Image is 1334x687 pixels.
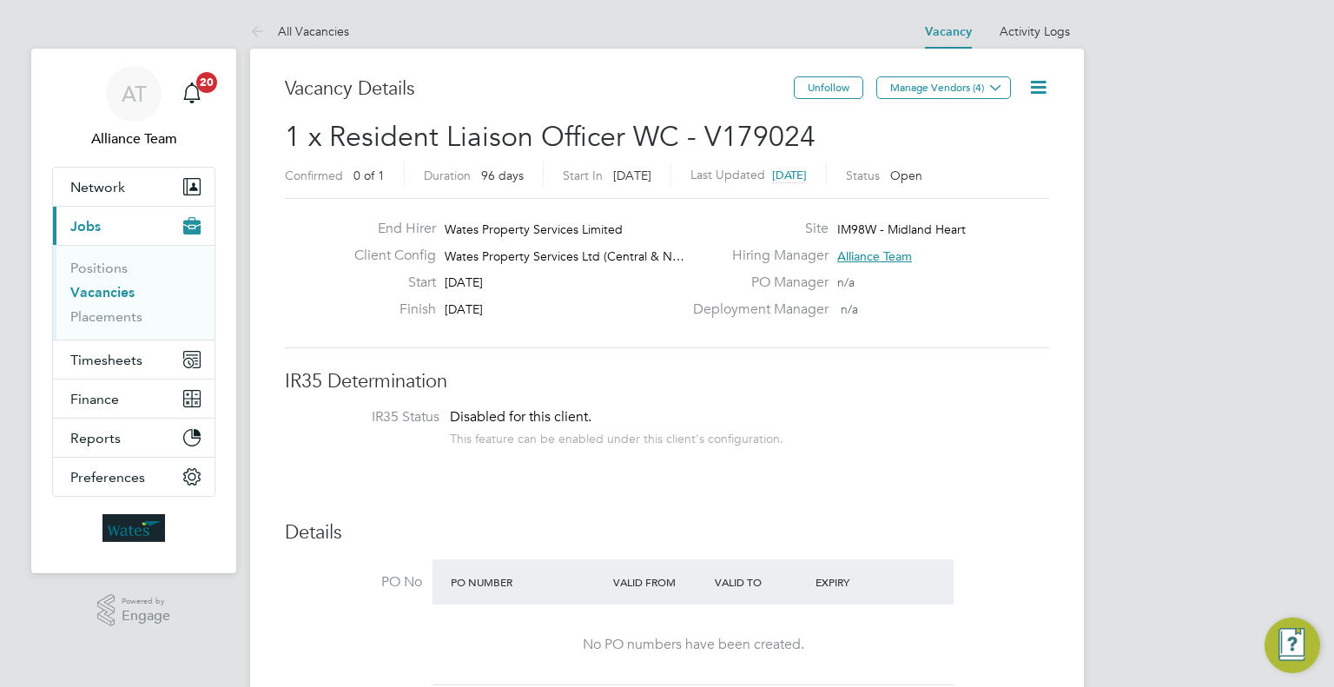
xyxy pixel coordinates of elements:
[424,168,471,183] label: Duration
[683,220,829,238] label: Site
[285,369,1049,394] h3: IR35 Determination
[445,274,483,290] span: [DATE]
[52,514,215,542] a: Go to home page
[175,66,209,122] a: 20
[353,168,385,183] span: 0 of 1
[450,408,591,426] span: Disabled for this client.
[53,458,215,496] button: Preferences
[70,430,121,446] span: Reports
[53,380,215,418] button: Finance
[690,167,765,182] label: Last Updated
[340,301,436,319] label: Finish
[1265,618,1320,673] button: Engage Resource Center
[285,120,816,154] span: 1 x Resident Liaison Officer WC - V179024
[70,179,125,195] span: Network
[340,274,436,292] label: Start
[446,566,609,598] div: PO Number
[445,301,483,317] span: [DATE]
[811,566,913,598] div: Expiry
[31,49,236,573] nav: Main navigation
[563,168,603,183] label: Start In
[250,23,349,39] a: All Vacancies
[53,419,215,457] button: Reports
[450,636,936,654] div: No PO numbers have been created.
[925,24,972,39] a: Vacancy
[1000,23,1070,39] a: Activity Logs
[70,469,145,486] span: Preferences
[837,248,912,264] span: Alliance Team
[53,168,215,206] button: Network
[837,274,855,290] span: n/a
[481,168,524,183] span: 96 days
[285,168,343,183] label: Confirmed
[285,520,1049,545] h3: Details
[876,76,1011,99] button: Manage Vendors (4)
[445,221,623,237] span: Wates Property Services Limited
[70,218,101,235] span: Jobs
[52,66,215,149] a: ATAlliance Team
[122,83,147,105] span: AT
[122,594,170,609] span: Powered by
[52,129,215,149] span: Alliance Team
[445,248,684,264] span: Wates Property Services Ltd (Central & N…
[837,221,966,237] span: IM98W - Midland Heart
[683,247,829,265] label: Hiring Manager
[70,391,119,407] span: Finance
[302,408,439,426] label: IR35 Status
[450,426,783,446] div: This feature can be enabled under this client's configuration.
[340,220,436,238] label: End Hirer
[613,168,651,183] span: [DATE]
[102,514,165,542] img: wates-logo-retina.png
[285,76,794,102] h3: Vacancy Details
[772,168,807,182] span: [DATE]
[70,260,128,276] a: Positions
[340,247,436,265] label: Client Config
[683,301,829,319] label: Deployment Manager
[53,340,215,379] button: Timesheets
[97,594,171,627] a: Powered byEngage
[196,72,217,93] span: 20
[841,301,858,317] span: n/a
[53,245,215,340] div: Jobs
[53,207,215,245] button: Jobs
[846,168,880,183] label: Status
[794,76,863,99] button: Unfollow
[710,566,812,598] div: Valid To
[285,573,422,591] label: PO No
[70,352,142,368] span: Timesheets
[122,609,170,624] span: Engage
[70,284,135,301] a: Vacancies
[70,308,142,325] a: Placements
[609,566,710,598] div: Valid From
[890,168,922,183] span: Open
[683,274,829,292] label: PO Manager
